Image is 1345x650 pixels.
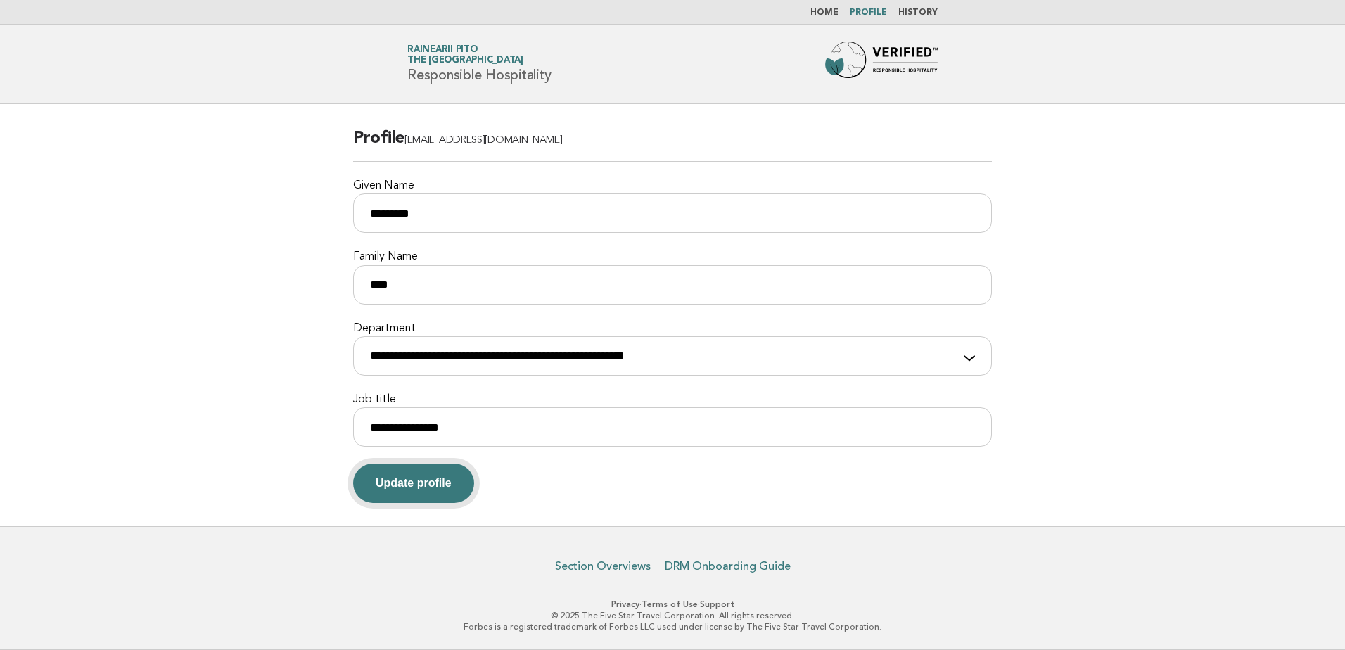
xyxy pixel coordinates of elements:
[242,610,1103,621] p: © 2025 The Five Star Travel Corporation. All rights reserved.
[407,45,523,65] a: Rainearii PitoThe [GEOGRAPHIC_DATA]
[353,179,992,193] label: Given Name
[407,46,551,82] h1: Responsible Hospitality
[242,599,1103,610] p: · ·
[825,42,938,87] img: Forbes Travel Guide
[898,8,938,17] a: History
[642,599,698,609] a: Terms of Use
[353,250,992,265] label: Family Name
[353,393,992,407] label: Job title
[810,8,839,17] a: Home
[611,599,639,609] a: Privacy
[407,56,523,65] span: The [GEOGRAPHIC_DATA]
[242,621,1103,632] p: Forbes is a registered trademark of Forbes LLC used under license by The Five Star Travel Corpora...
[700,599,734,609] a: Support
[353,127,992,162] h2: Profile
[850,8,887,17] a: Profile
[353,464,474,503] button: Update profile
[404,135,563,146] span: [EMAIL_ADDRESS][DOMAIN_NAME]
[555,559,651,573] a: Section Overviews
[665,559,791,573] a: DRM Onboarding Guide
[353,321,992,336] label: Department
